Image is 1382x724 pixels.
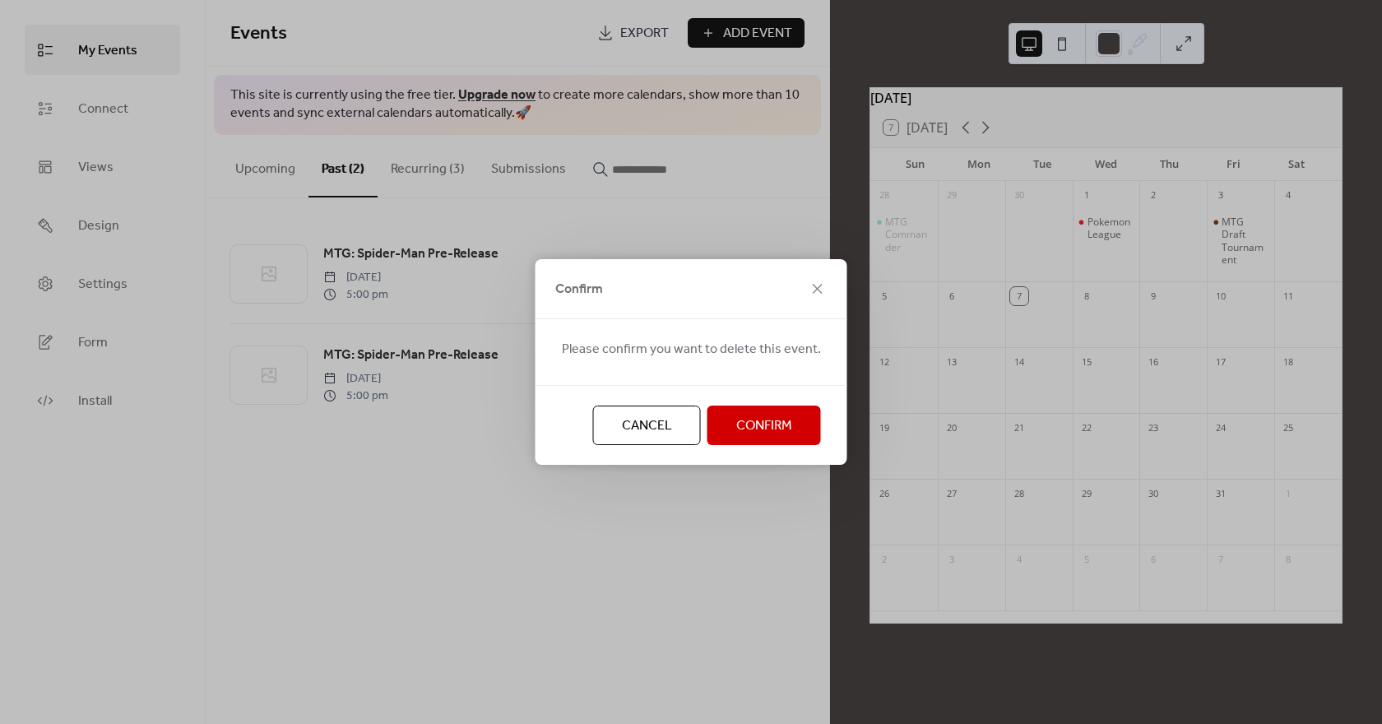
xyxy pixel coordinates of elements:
[622,416,672,436] span: Cancel
[736,416,792,436] span: Confirm
[593,406,701,445] button: Cancel
[562,340,821,360] span: Please confirm you want to delete this event.
[555,280,603,299] span: Confirm
[707,406,821,445] button: Confirm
